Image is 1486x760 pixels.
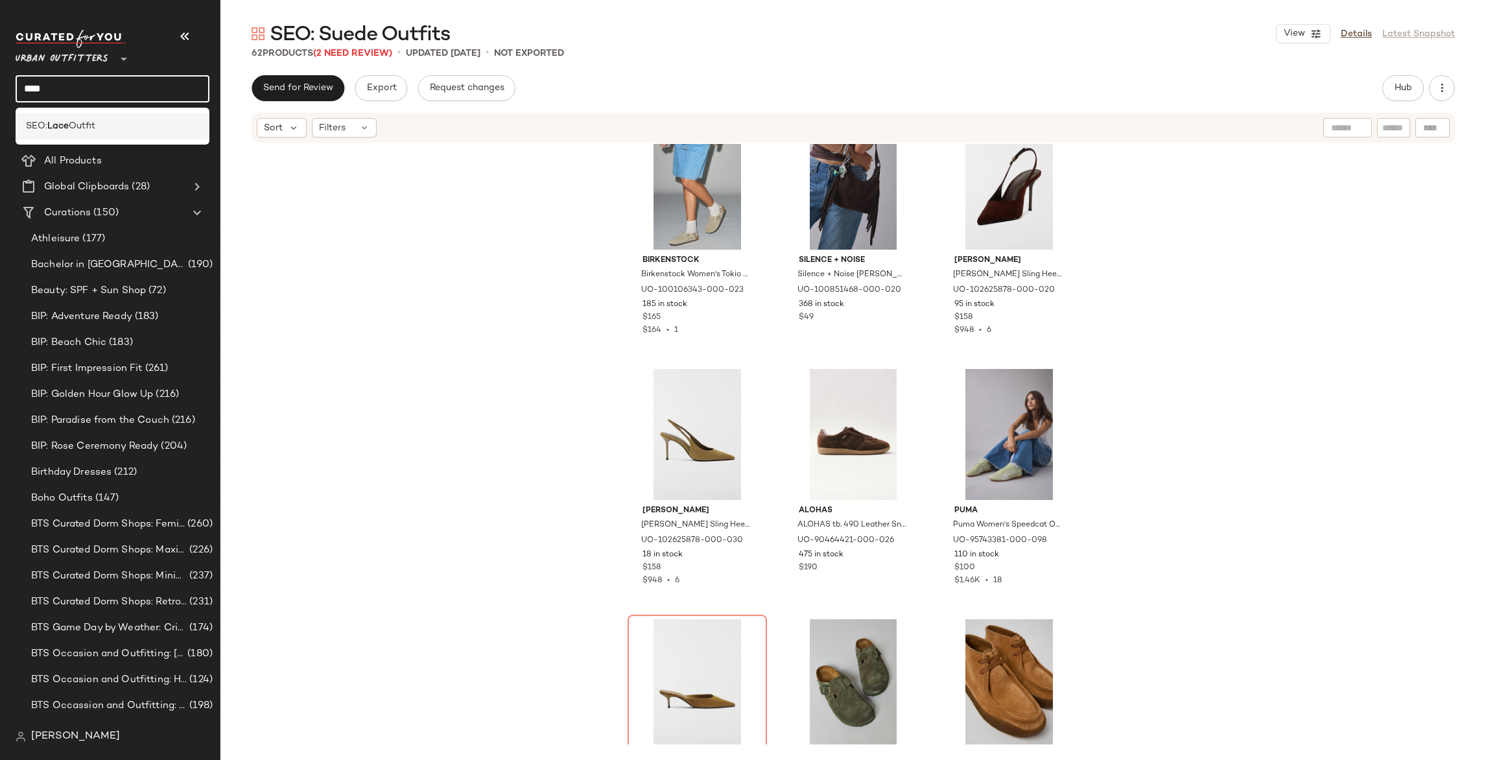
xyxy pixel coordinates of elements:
span: Request changes [429,83,504,93]
button: Export [355,75,407,101]
span: (216) [169,413,195,428]
span: 185 in stock [643,299,687,311]
span: Global Clipboards [44,180,129,195]
p: Not Exported [494,47,564,60]
span: (147) [93,491,119,506]
span: BTS Occasion and Outfitting: Homecoming Dresses [31,672,187,687]
span: (183) [106,335,133,350]
img: cfy_white_logo.C9jOOHJF.svg [16,30,126,48]
span: BIP: Rose Ceremony Ready [31,439,158,454]
span: (174) [187,621,213,635]
img: 95743381_098_b [944,369,1074,500]
span: (216) [153,387,179,402]
span: (183) [132,309,159,324]
span: $100 [954,562,975,574]
span: 6 [675,576,679,585]
span: [PERSON_NAME] [31,729,120,744]
span: [PERSON_NAME] Sling Heel in Dried Pistachio, Women's at Urban Outfitters [641,519,751,531]
span: (28) [129,180,150,195]
span: Puma [954,505,1064,517]
span: Boho Outfits [31,491,93,506]
span: • [661,326,674,335]
span: BTS Curated Dorm Shops: Minimalist [31,569,187,584]
span: BTS Occassion and Outfitting: Campus Lounge [31,698,187,713]
span: (124) [187,672,213,687]
p: updated [DATE] [406,47,480,60]
img: 102625878_030_m [632,369,762,500]
span: SEO: [26,119,47,133]
span: (180) [185,647,213,661]
span: ALOHAS [799,505,908,517]
span: (237) [187,569,213,584]
span: 1 [674,326,678,335]
span: 62 [252,49,263,58]
span: 110 in stock [954,549,999,561]
span: 18 [993,576,1002,585]
span: • [397,45,401,61]
button: View [1276,24,1330,43]
span: $164 [643,326,661,335]
span: BIP: First Impression Fit [31,361,143,376]
button: Send for Review [252,75,344,101]
span: Hub [1394,83,1412,93]
span: • [662,576,675,585]
span: [PERSON_NAME] [643,505,752,517]
span: (212) [112,465,137,480]
b: Lace [47,119,69,133]
span: BTS Game Day by Weather: Crisp & Cozy [31,621,187,635]
span: BIP: Beach Chic [31,335,106,350]
span: Puma Women's Speedcat OG Sneaker in Pistachio Green/Warm White, Women's at Urban Outfitters [953,519,1063,531]
span: Beauty: SPF + Sun Shop [31,283,146,298]
span: UO-102625878-000-020 [953,285,1055,296]
span: View [1283,29,1305,39]
span: (190) [185,257,213,272]
span: (231) [187,595,213,610]
span: Birkenstock [643,255,752,267]
span: Sort [264,121,283,135]
span: Birkenstock Women's Tokio Suede Clog in Taupe Suede, Women's at Urban Outfitters [641,269,751,281]
span: [PERSON_NAME] Sling Heel in Root Brown, Women's at Urban Outfitters [953,269,1063,281]
img: 90464421_026_m [788,369,919,500]
img: 104952114_020_m [944,619,1074,750]
span: UO-102625878-000-030 [641,535,743,547]
span: BIP: Adventure Ready [31,309,132,324]
span: BTS Curated Dorm Shops: Retro+ Boho [31,595,187,610]
img: svg%3e [252,27,265,40]
span: $948 [954,326,974,335]
span: $158 [643,562,661,574]
span: Outfit [69,119,95,133]
span: BTS Curated Dorm Shops: Maximalist [31,543,187,558]
span: • [974,326,987,335]
div: Products [252,47,392,60]
span: [PERSON_NAME] [954,255,1064,267]
span: BIP: Golden Hour Glow Up [31,387,153,402]
span: BTS Occasion and Outfitting: [PERSON_NAME] to Party [31,647,185,661]
span: 95 in stock [954,299,995,311]
span: $948 [643,576,662,585]
span: 368 in stock [799,299,844,311]
span: $49 [799,312,814,324]
span: Urban Outfitters [16,44,108,67]
span: Silence + Noise [799,255,908,267]
span: (261) [143,361,169,376]
span: Athleisure [31,232,80,246]
span: UO-95743381-000-098 [953,535,1047,547]
span: 475 in stock [799,549,843,561]
span: Send for Review [263,83,333,93]
span: Birthday Dresses [31,465,112,480]
span: ALOHAS tb. 490 Leather Sneakers in [PERSON_NAME] Chocolate Brown, Women's at Urban Outfitters [797,519,907,531]
span: (72) [146,283,166,298]
span: BTS Curated Dorm Shops: Feminine [31,517,185,532]
span: UO-100851468-000-020 [797,285,901,296]
span: SEO: Suede Outfits [270,22,450,48]
img: svg%3e [16,731,26,742]
span: Bachelor in [GEOGRAPHIC_DATA]: LP [31,257,185,272]
span: Export [366,83,396,93]
span: Silence + Noise [PERSON_NAME] Fringe Bag in Brown, Women's at Urban Outfitters [797,269,907,281]
span: $1.46K [954,576,980,585]
button: Request changes [418,75,515,101]
span: $158 [954,312,973,324]
span: • [486,45,489,61]
span: (198) [187,698,213,713]
span: (2 Need Review) [313,49,392,58]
